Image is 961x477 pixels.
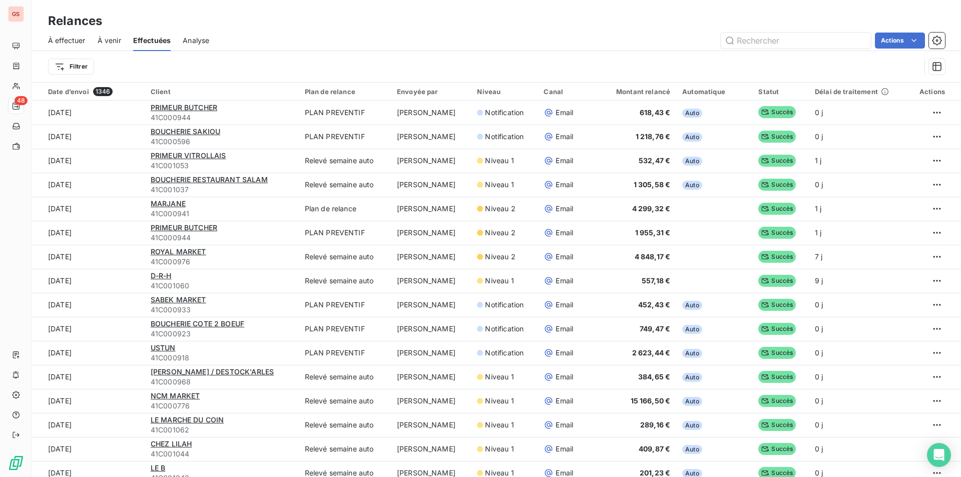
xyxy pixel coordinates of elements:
td: PLAN PREVENTIF [299,125,391,149]
td: [PERSON_NAME] [391,197,471,221]
span: USTUN [151,343,176,352]
span: 41C001053 [151,161,293,171]
div: Actions [913,88,945,96]
span: Email [556,300,573,310]
td: [DATE] [32,437,145,461]
span: 409,87 € [639,444,670,453]
span: MARJANE [151,199,186,208]
div: Montant relancé [593,88,670,96]
td: 0 j [809,125,907,149]
td: [PERSON_NAME] [391,149,471,173]
td: PLAN PREVENTIF [299,341,391,365]
td: 1 j [809,197,907,221]
td: [PERSON_NAME] [391,173,471,197]
span: Auto [682,349,702,358]
span: [PERSON_NAME] / DESTOCK'ARLES [151,367,274,376]
td: [PERSON_NAME] [391,221,471,245]
td: [DATE] [32,269,145,293]
span: 289,16 € [640,420,670,429]
span: 41C000944 [151,113,293,123]
td: Relevé semaine auto [299,269,391,293]
span: BOUCHERIE RESTAURANT SALAM [151,175,268,184]
button: Filtrer [48,59,94,75]
td: Relevé semaine auto [299,413,391,437]
td: Relevé semaine auto [299,149,391,173]
span: 41C001060 [151,281,293,291]
span: Email [556,276,573,286]
span: LE MARCHE DU COIN [151,415,224,424]
span: Email [556,324,573,334]
td: [DATE] [32,365,145,389]
span: BOUCHERIE SAKIOU [151,127,220,136]
div: Open Intercom Messenger [927,443,951,467]
span: Auto [682,373,702,382]
span: Email [556,372,573,382]
td: [PERSON_NAME] [391,413,471,437]
span: 1 305,58 € [634,180,671,189]
span: Effectuées [133,36,171,46]
td: Relevé semaine auto [299,437,391,461]
td: [DATE] [32,125,145,149]
td: Relevé semaine auto [299,365,391,389]
span: Email [556,228,573,238]
span: Notification [485,348,524,358]
td: [DATE] [32,173,145,197]
span: PRIMEUR BUTCHER [151,103,217,112]
td: [DATE] [32,221,145,245]
span: LE B [151,463,166,472]
td: Relevé semaine auto [299,173,391,197]
span: Succès [758,371,796,383]
span: Succès [758,251,796,263]
span: Notification [485,324,524,334]
div: Statut [758,88,803,96]
td: [PERSON_NAME] [391,317,471,341]
span: 41C000918 [151,353,293,363]
span: Succès [758,395,796,407]
span: Succès [758,227,796,239]
span: Succès [758,299,796,311]
span: Email [556,348,573,358]
td: [PERSON_NAME] [391,101,471,125]
td: 0 j [809,365,907,389]
span: Email [556,396,573,406]
td: 0 j [809,437,907,461]
td: [DATE] [32,389,145,413]
td: [PERSON_NAME] [391,293,471,317]
span: D-R-H [151,271,172,280]
td: [PERSON_NAME] [391,245,471,269]
span: Niveau 1 [485,276,514,286]
span: Succès [758,323,796,335]
td: 0 j [809,413,907,437]
span: Niveau 1 [485,396,514,406]
td: [PERSON_NAME] [391,125,471,149]
span: Auto [682,133,702,142]
span: 41C001062 [151,425,293,435]
span: 41C000776 [151,401,293,411]
span: Auto [682,325,702,334]
td: Relevé semaine auto [299,389,391,413]
span: Succès [758,419,796,431]
td: 0 j [809,173,907,197]
td: PLAN PREVENTIF [299,221,391,245]
span: Niveau 1 [485,156,514,166]
span: Succès [758,179,796,191]
span: 4 299,32 € [632,204,671,213]
div: GS [8,6,24,22]
td: 0 j [809,101,907,125]
td: [DATE] [32,317,145,341]
span: 48 [15,96,28,105]
span: 41C000933 [151,305,293,315]
span: BOUCHERIE COTE 2 BOEUF [151,319,244,328]
span: 41C000596 [151,137,293,147]
span: 1 955,31 € [635,228,671,237]
td: [DATE] [32,101,145,125]
span: Email [556,132,573,142]
span: Notification [485,132,524,142]
td: [DATE] [32,293,145,317]
span: À effectuer [48,36,86,46]
span: Auto [682,445,702,454]
span: 749,47 € [640,324,670,333]
td: [PERSON_NAME] [391,269,471,293]
span: Succès [758,203,796,215]
span: Email [556,252,573,262]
